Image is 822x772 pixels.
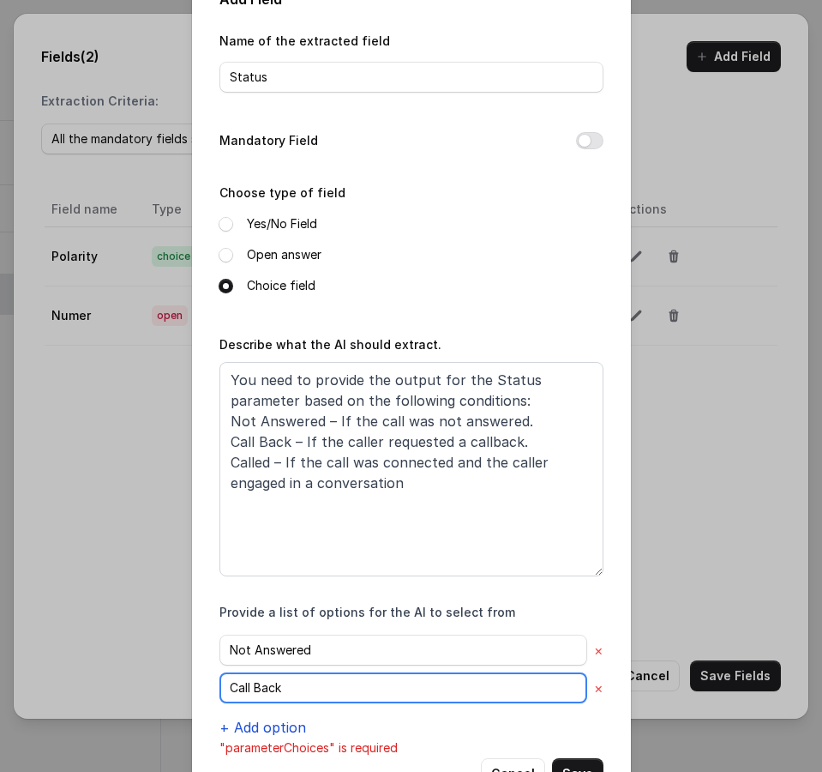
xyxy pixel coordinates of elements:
input: Option 1 [219,635,587,666]
button: + Add option [219,717,306,738]
label: Provide a list of options for the AI to select from [219,604,515,621]
textarea: You need to provide the output for the Status parameter based on the following conditions: Not An... [219,362,603,576]
input: Option 2 [219,672,587,703]
p: "parameterChoices" is required [219,738,603,758]
button: × [594,640,603,660]
label: Name of the extracted field [219,33,390,48]
label: Open answer [247,244,321,265]
label: Choice field [247,275,315,296]
label: Yes/No Field [247,214,317,234]
label: Describe what the AI should extract. [219,337,441,352]
label: Mandatory Field [219,130,318,151]
button: × [594,678,603,698]
label: Choose type of field [219,185,345,200]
